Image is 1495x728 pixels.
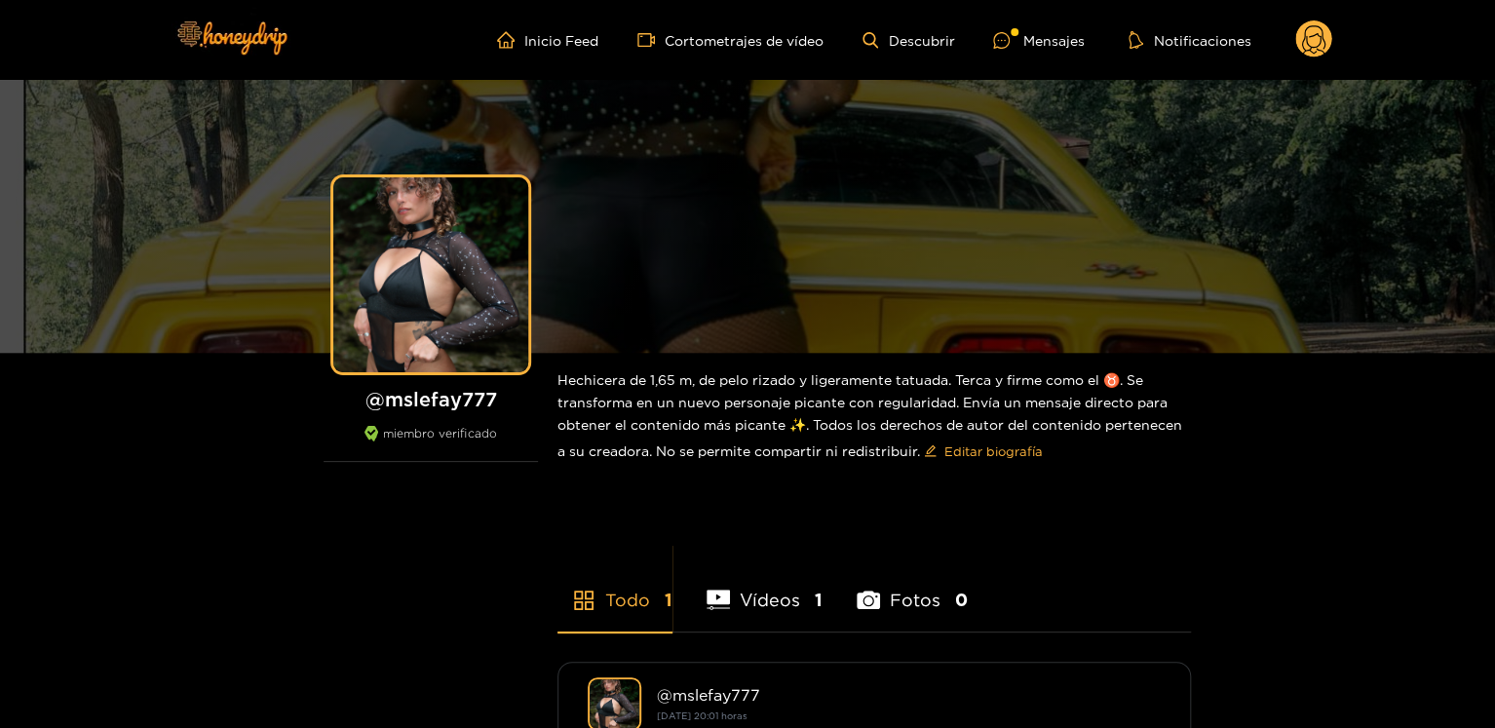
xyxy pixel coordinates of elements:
[862,32,954,49] a: Descubrir
[497,31,524,49] span: hogar
[890,590,940,609] font: Fotos
[605,590,650,609] font: Todo
[944,444,1043,458] font: Editar biografía
[365,388,385,409] font: @
[1022,33,1084,48] font: Mensajes
[637,31,665,49] span: cámara de vídeo
[955,590,968,609] font: 0
[924,444,937,459] span: editar
[524,33,598,48] font: Inicio Feed
[1123,30,1256,50] button: Notificaciones
[637,31,824,49] a: Cortometrajes de vídeo
[665,590,672,609] font: 1
[672,686,760,704] font: mslefay777
[665,33,824,48] font: Cortometrajes de vídeo
[740,590,800,609] font: Vídeos
[888,33,954,48] font: Descubrir
[657,686,672,704] font: @
[815,590,823,609] font: 1
[920,436,1047,467] button: editarEditar biografía
[497,31,598,49] a: Inicio Feed
[1153,33,1250,48] font: Notificaciones
[385,388,497,409] font: mslefay777
[657,710,747,721] font: [DATE] 20:01 horas
[572,589,595,612] span: tienda de aplicaciones
[383,427,497,440] font: miembro verificado
[557,372,1182,458] font: Hechicera de 1,65 m, de pelo rizado y ligeramente tatuada. Terca y firme como el ♉️. Se transform...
